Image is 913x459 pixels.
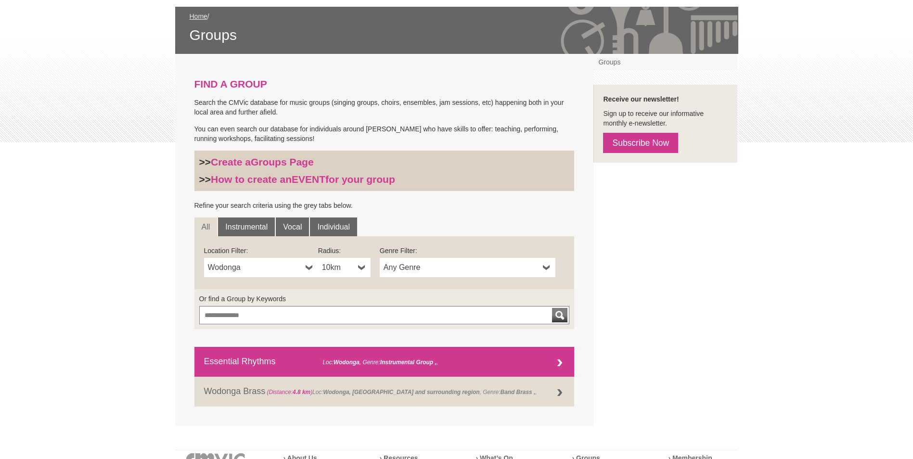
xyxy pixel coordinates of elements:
label: Or find a Group by Keywords [199,294,570,304]
p: Sign up to receive our informative monthly e-newsletter. [603,109,728,128]
a: Subscribe Now [603,133,678,153]
a: Wodonga [204,258,318,277]
strong: Band Brass , [501,389,536,395]
a: Groups [593,54,737,70]
a: Vocal [276,217,309,237]
strong: Receive our newsletter! [603,95,679,103]
p: You can even search our database for individuals around [PERSON_NAME] who have skills to offer: t... [194,124,575,143]
label: Genre Filter: [380,246,555,255]
strong: 4.8 km [293,389,310,395]
strong: Groups Page [251,156,314,167]
h3: >> [199,156,570,168]
strong: Instrumental Group , [380,359,437,366]
a: Essential Rhythms (Distance:0.0 km)Loc:Wodonga, Genre:Instrumental Group ,, [194,347,575,377]
span: Loc: , Genre: , [265,389,537,395]
a: Wodonga Brass (Distance:4.8 km)Loc:Wodonga, [GEOGRAPHIC_DATA] and surrounding region, Genre:Band ... [194,377,575,407]
span: 10km [322,262,354,273]
span: (Distance: ) [267,389,313,395]
a: 10km [318,258,371,277]
strong: 0.0 km [303,359,321,366]
span: Wodonga [208,262,302,273]
a: Instrumental [218,217,275,237]
strong: FIND A GROUP [194,78,267,89]
span: (Distance: ) [277,359,323,366]
a: Home [190,13,207,20]
a: All [194,217,218,237]
label: Radius: [318,246,371,255]
h3: >> [199,173,570,186]
strong: Wodonga [334,359,360,366]
a: Individual [310,217,357,237]
a: How to create anEVENTfor your group [211,174,395,185]
strong: Wodonga, [GEOGRAPHIC_DATA] and surrounding region [323,389,480,395]
strong: EVENT [292,174,325,185]
span: Loc: , Genre: , [276,359,438,366]
p: Search the CMVic database for music groups (singing groups, choirs, ensembles, jam sessions, etc)... [194,98,575,117]
span: Any Genre [384,262,539,273]
div: / [190,12,724,44]
p: Refine your search criteria using the grey tabs below. [194,201,575,210]
label: Location Filter: [204,246,318,255]
span: Groups [190,26,724,44]
a: Create aGroups Page [211,156,314,167]
a: Any Genre [380,258,555,277]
